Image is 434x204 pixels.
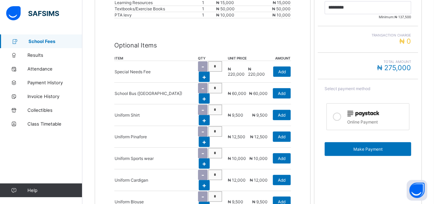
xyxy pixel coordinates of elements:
td: 1 [202,12,216,18]
span: - [201,150,204,157]
p: Optional Items [114,42,291,49]
span: School Fees [28,39,82,44]
span: Help [27,187,82,193]
span: ₦ 60,000 [249,91,268,96]
th: amount [248,56,291,61]
span: ₦ 12,500 [227,134,245,139]
td: 1 [202,6,216,12]
div: Online Payment [347,118,406,125]
span: ₦ 10,000 [272,12,291,18]
span: Transaction charge [325,33,411,37]
div: PTA levy [115,12,201,18]
span: ₦ 9,500 [227,112,243,118]
span: ₦ 275,000 [377,64,411,72]
span: Collectibles [27,107,82,113]
span: Add [278,69,286,74]
th: unit price [227,56,247,61]
span: Results [27,52,82,58]
span: + [202,95,206,102]
span: ₦ 137,500 [395,15,411,19]
span: ₦ 0 [399,37,411,45]
span: - [201,171,204,179]
p: Uniform Cardigan [115,178,148,183]
span: Select payment method [325,86,370,91]
button: Open asap [407,180,427,201]
span: + [202,182,206,189]
span: Minimum: [325,15,411,19]
span: - [201,85,204,92]
span: Add [278,134,285,139]
span: Class Timetable [27,121,82,127]
span: Add [278,91,285,96]
p: Uniform Pinafore [115,134,147,139]
span: + [202,138,206,146]
th: item [114,56,198,61]
span: + [202,160,206,167]
div: Textbooks/Exercise Books [115,6,201,11]
span: ₦ 12,500 [250,134,268,139]
span: - [201,106,204,114]
p: Uniform Sports wear [115,156,154,161]
span: Attendance [27,66,82,72]
span: ₦ 220,000 [227,66,244,77]
span: ₦ 10,000 [249,156,268,161]
span: Add [278,156,285,161]
img: paystack.0b99254114f7d5403c0525f3550acd03.svg [347,110,379,117]
span: ₦ 220,000 [248,66,265,77]
span: - [201,193,204,200]
span: ₦ 12,000 [227,178,245,183]
span: ₦ 12,000 [250,178,268,183]
p: Special Needs Fee [115,69,151,74]
span: Make Payment [330,147,406,152]
span: Payment History [27,80,82,85]
img: safsims [6,6,59,21]
span: Invoice History [27,94,82,99]
span: + [202,117,206,124]
p: Uniform Shirt [115,112,140,118]
span: ₦ 9,500 [252,112,268,118]
span: Add [278,178,285,183]
span: ₦ 10,000 [216,12,234,18]
span: ₦ 50,000 [272,6,291,11]
span: - [201,128,204,135]
span: - [201,63,204,70]
p: School Bus ([GEOGRAPHIC_DATA]) [115,91,182,96]
span: ₦ 60,000 [227,91,246,96]
span: Total Amount [325,60,411,64]
span: ₦ 10,000 [227,156,246,161]
th: qty [198,56,227,61]
span: + [202,73,206,80]
span: Add [278,112,285,118]
span: ₦ 50,000 [216,6,235,11]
